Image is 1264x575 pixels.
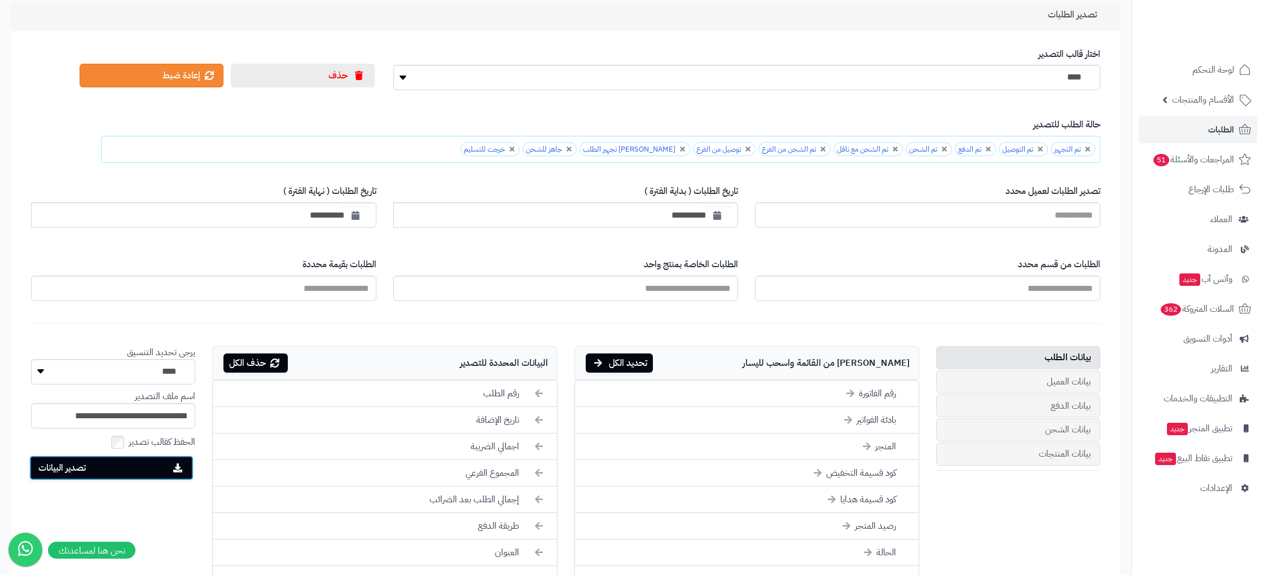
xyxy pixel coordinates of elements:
a: الإعدادات [1139,475,1257,502]
span: المراجعات والأسئلة [1152,152,1234,167]
span: 362 [1161,303,1181,316]
a: السلات المتروكة362 [1139,295,1257,322]
label: تاريخ الطلبات ( نهاية الفترة ) [31,185,376,198]
li: رقم الفاتورة [575,381,919,407]
li: طريقة الدفع [213,513,557,539]
span: وآتس آب [1178,271,1232,287]
li: إجمالي الطلب بعد الضرائب [213,486,557,513]
li: المجموع الفرعي [213,460,557,486]
span: التطبيقات والخدمات [1164,391,1232,406]
span: تم التوصيل [1002,144,1033,154]
li: اسم ملف التصدير [31,390,195,428]
span: الأقسام والمنتجات [1172,92,1234,108]
a: بيانات الشحن [936,418,1100,441]
li: كود قسيمة هدايا [575,486,919,513]
div: البيانات المحددة للتصدير [212,346,558,380]
span: التقارير [1211,361,1232,377]
a: بيانات الدفع [936,395,1100,418]
span: السلات المتروكة [1160,301,1234,317]
a: وآتس آبجديد [1139,266,1257,293]
div: حذف الكل [223,353,288,373]
span: طلبات الإرجاع [1188,182,1234,197]
div: تحديد الكل [586,353,653,373]
span: تم الشحن [909,144,937,154]
span: توصيل من الفرع [696,144,741,154]
a: بيانات العميل [936,370,1100,393]
span: لوحة التحكم [1192,62,1234,78]
span: جديد [1167,423,1188,435]
span: الإعدادات [1200,480,1232,496]
li: بادئة الفواتير [575,407,919,434]
div: [PERSON_NAME] من القائمة واسحب لليسار [574,346,920,380]
label: حالة الطلب للتصدير [121,118,1100,131]
h3: تصدير الطلبات [1048,10,1112,20]
span: تم الشحن مع ناقل [837,144,888,154]
a: تطبيق المتجرجديد [1139,415,1257,442]
a: المدونة [1139,236,1257,263]
span: 51 [1153,154,1169,166]
li: الحفظ كقالب تصدير [31,434,195,450]
a: الطلبات [1139,116,1257,143]
button: حذف [231,64,375,87]
span: جديد [1179,273,1200,286]
label: الطلبات الخاصة بمنتج واحد [393,258,739,271]
li: الحالة [575,539,919,566]
span: الطلبات [1208,122,1234,138]
a: بيانات الطلب [936,346,1100,369]
li: رقم الطلب [213,381,557,407]
a: التقارير [1139,355,1257,382]
label: تصدير الطلبات لعميل محدد [755,185,1100,198]
li: تاريخ الإضافة [213,407,557,434]
span: تم التجهيز [1054,144,1081,154]
a: بيانات المنتجات [936,443,1100,466]
span: العملاء [1210,211,1232,227]
span: خرجت للتسليم [464,144,505,154]
label: اختار قالب التصدير [393,48,1100,61]
span: جديد [1155,453,1176,465]
span: جاهز للشحن [526,144,562,154]
li: رصيد المتجر [575,513,919,539]
a: لوحة التحكم [1139,56,1257,83]
label: تاريخ الطلبات ( بداية الفترة ) [393,185,739,198]
span: تم الشحن من الفرع [762,144,816,154]
a: تطبيق نقاط البيعجديد [1139,445,1257,472]
label: الطلبات من قسم محدد [755,258,1100,271]
a: طلبات الإرجاع [1139,176,1257,203]
label: الطلبات بقيمة محددة [31,258,376,271]
a: أدوات التسويق [1139,325,1257,352]
span: المدونة [1208,241,1232,257]
button: تصدير البيانات [29,455,194,480]
span: [PERSON_NAME] تجهيز الطلب [583,144,675,154]
span: تطبيق نقاط البيع [1154,450,1232,466]
span: تطبيق المتجر [1166,421,1232,436]
span: تم الدفع [958,144,981,154]
li: العنوان [213,539,557,566]
a: إعادة ضبط [80,64,223,87]
a: العملاء [1139,206,1257,233]
li: المتجر [575,434,919,460]
li: يرجى تحديد التنسيق [31,346,195,384]
a: التطبيقات والخدمات [1139,385,1257,412]
li: اجمالي الضريبة [213,434,557,460]
span: أدوات التسويق [1183,331,1232,347]
li: كود قسيمة التخفيض [575,460,919,486]
a: المراجعات والأسئلة51 [1139,146,1257,173]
